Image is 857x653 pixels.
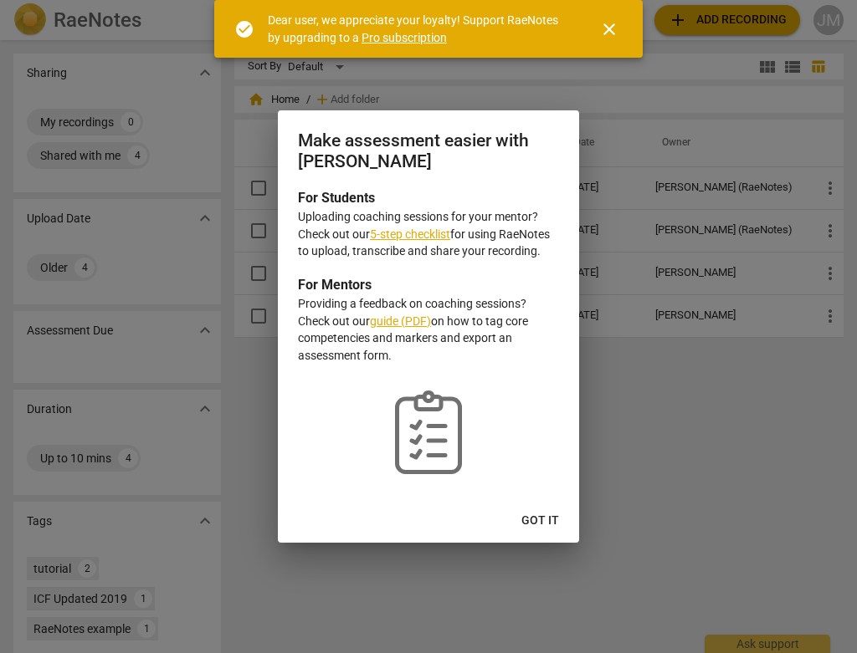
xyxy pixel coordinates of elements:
button: Got it [508,506,572,536]
a: Pro subscription [362,31,447,44]
span: Got it [521,513,559,529]
div: Dear user, we appreciate your loyalty! Support RaeNotes by upgrading to a [268,12,569,46]
span: check_circle [234,19,254,39]
p: Providing a feedback on coaching sessions? Check out our on how to tag core competencies and mark... [298,295,559,364]
b: For Mentors [298,277,372,293]
p: Uploading coaching sessions for your mentor? Check out our for using RaeNotes to upload, transcri... [298,208,559,260]
a: 5-step checklist [370,227,450,241]
button: Close [589,9,629,49]
h2: Make assessment easier with [PERSON_NAME] [298,130,559,171]
a: guide (PDF) [370,314,431,328]
span: close [599,19,619,39]
b: For Students [298,190,375,206]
